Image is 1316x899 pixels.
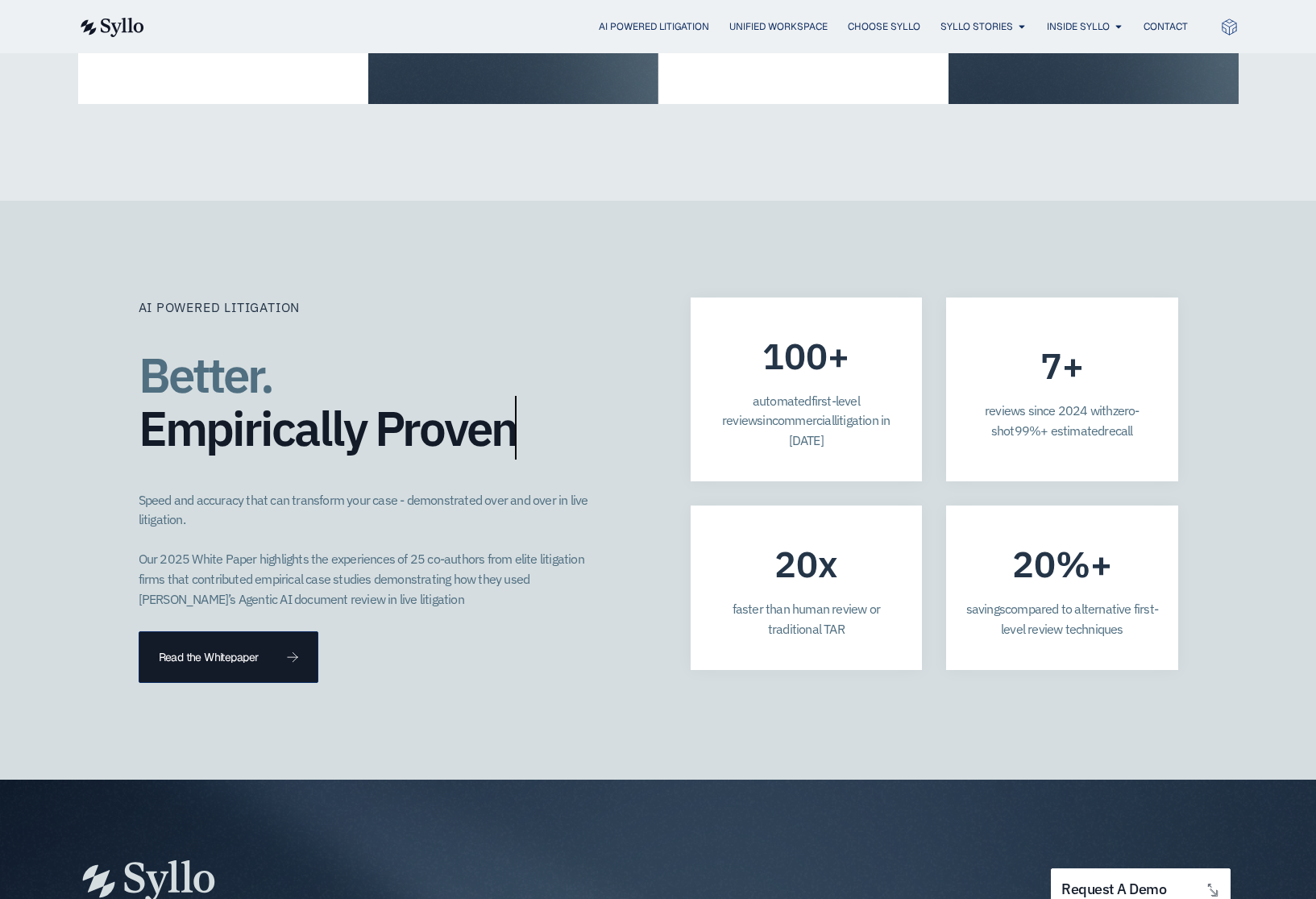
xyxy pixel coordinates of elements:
[818,554,837,573] span: x
[762,412,771,428] span: in
[1073,402,1080,418] span: 2
[176,19,1188,35] nav: Menu
[78,18,144,37] img: syllo
[762,346,828,365] span: 100
[1015,422,1105,439] span: 99%+ estimated
[774,554,818,573] span: 20
[991,402,1140,439] span: zero-shot
[1056,554,1112,573] span: %+
[848,19,920,34] a: Choose Syllo
[1047,19,1110,34] a: Inside Syllo
[599,19,709,34] a: AI Powered Litigation
[139,402,517,455] span: Empirically Proven​
[1062,356,1084,375] span: +
[772,412,834,428] span: commercial
[139,343,272,406] span: Better.
[940,19,1013,34] a: Syllo Stories
[139,490,596,610] p: Speed and accuracy that can transform your case - demonstrated over and over in live litigation. ...
[159,651,259,663] span: Read the Whitepaper
[966,601,1005,617] span: savings
[789,412,890,448] span: litigation in [DATE]
[1012,554,1056,573] span: 20
[139,631,319,683] a: Read the Whitepaper
[753,393,759,409] span: a
[1104,422,1132,439] span: recall
[759,393,812,409] span: utomated
[139,298,301,317] p: AI Powered Litigation
[729,19,828,34] a: Unified Workspace
[1061,882,1166,897] span: request a demo
[722,393,860,429] span: first-level reviews
[1080,402,1112,418] span: 4 with
[1040,356,1062,375] span: 7
[1144,19,1188,34] a: Contact
[733,601,880,637] span: faster than human review or traditional TAR
[828,346,849,365] span: +
[1001,601,1158,637] span: compared to alternative first-level review techniques
[985,402,1073,418] span: reviews since 20
[176,19,1188,35] div: Menu Toggle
